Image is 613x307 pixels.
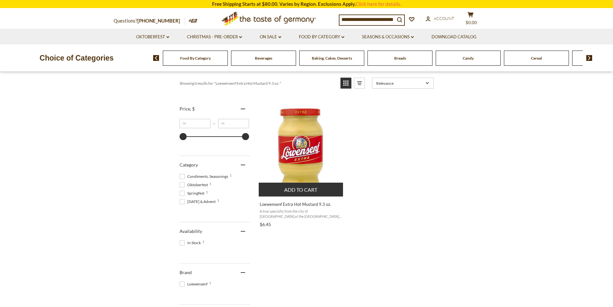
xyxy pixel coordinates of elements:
span: Oktoberfest [180,182,210,188]
a: Oktoberfest [136,34,169,41]
a: Loewensenf Extra Hot Mustard 9.3 oz. [259,100,344,229]
span: Loewensenf Extra Hot Mustard 9.3 oz. [260,201,343,207]
a: Candy [463,56,474,61]
span: 1 [230,174,232,177]
span: 1 [209,281,211,284]
p: Questions? [114,17,185,25]
a: Seasons & Occasions [362,34,414,41]
img: next arrow [586,55,592,61]
span: Account [434,16,454,21]
a: Breads [394,56,406,61]
button: $0.00 [461,12,480,28]
span: $0.00 [466,20,477,25]
span: A true specialty from the city of [GEOGRAPHIC_DATA] at the [GEOGRAPHIC_DATA]. This hot to very ho... [260,209,343,219]
input: Minimum value [180,119,210,128]
span: 1 [217,199,219,202]
span: Availability [180,228,202,234]
span: Relevance [376,81,423,86]
span: $6.45 [260,222,271,227]
div: Showing results for " " [180,78,336,89]
span: Brand [180,270,192,275]
span: 1 [202,240,204,243]
a: Download Catalog [432,34,477,41]
button: Add to cart [259,183,343,197]
a: Baking, Cakes, Desserts [312,56,352,61]
a: Christmas - PRE-ORDER [187,34,242,41]
a: Sort options [372,78,434,89]
span: 1 [206,190,208,194]
span: – [210,121,218,126]
img: Lowensenf Extra Hot Mustard [259,106,344,191]
span: Price [180,106,195,111]
a: View list mode [354,78,365,89]
span: Category [180,162,198,168]
span: Springfest [180,190,206,196]
a: Food By Category [299,34,344,41]
input: Maximum value [218,119,249,128]
a: Account [426,15,454,22]
span: In Stock [180,240,203,246]
a: Food By Category [180,56,211,61]
span: Condiments, Seasonings [180,174,230,179]
span: Loewensenf [180,281,209,287]
span: [DATE] & Advent [180,199,218,205]
a: [PHONE_NUMBER] [137,18,180,24]
a: Click here for details. [356,1,401,7]
a: Beverages [255,56,272,61]
a: Cereal [531,56,542,61]
a: View grid mode [340,78,351,89]
span: , $ [190,106,195,111]
a: On Sale [260,34,281,41]
b: 1 [194,81,196,86]
span: 1 [209,182,211,185]
img: previous arrow [153,55,159,61]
